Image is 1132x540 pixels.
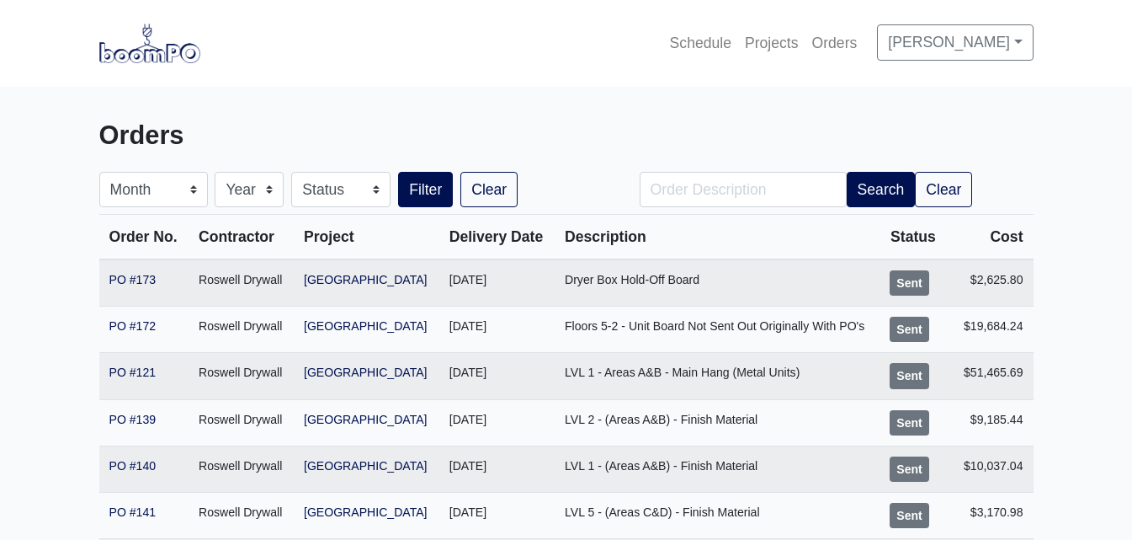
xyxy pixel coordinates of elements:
td: [DATE] [439,307,555,353]
td: Floors 5-2 - Unit Board Not Sent Out Originally With PO's [555,307,879,353]
th: Delivery Date [439,215,555,260]
td: $9,185.44 [946,399,1034,446]
a: [GEOGRAPHIC_DATA] [304,459,428,473]
a: Projects [738,24,805,61]
th: Cost [946,215,1034,260]
div: Sent [890,503,929,528]
td: Dryer Box Hold-Off Board [555,259,879,307]
td: LVL 1 - (Areas A&B) - Finish Material [555,446,879,492]
a: Orders [805,24,864,61]
th: Contractor [189,215,294,260]
button: Search [847,172,916,207]
div: Sent [890,270,929,296]
th: Project [294,215,439,260]
a: PO #140 [109,459,157,473]
a: Clear [460,172,518,207]
h3: Orders [99,120,554,152]
td: LVL 2 - (Areas A&B) - Finish Material [555,399,879,446]
button: Filter [398,172,453,207]
td: Roswell Drywall [189,446,294,492]
div: Sent [890,317,929,342]
td: $19,684.24 [946,307,1034,353]
td: $2,625.80 [946,259,1034,307]
th: Order No. [99,215,189,260]
input: Order Description [640,172,847,207]
div: Sent [890,410,929,436]
div: Sent [890,363,929,388]
a: PO #141 [109,505,157,519]
td: $51,465.69 [946,353,1034,399]
a: [GEOGRAPHIC_DATA] [304,366,428,379]
td: $10,037.04 [946,446,1034,492]
td: Roswell Drywall [189,259,294,307]
a: [GEOGRAPHIC_DATA] [304,413,428,426]
td: [DATE] [439,259,555,307]
td: LVL 5 - (Areas C&D) - Finish Material [555,492,879,538]
a: PO #173 [109,273,157,286]
td: Roswell Drywall [189,492,294,538]
div: Sent [890,457,929,482]
td: Roswell Drywall [189,399,294,446]
td: LVL 1 - Areas A&B - Main Hang (Metal Units) [555,353,879,399]
a: PO #139 [109,413,157,426]
a: [GEOGRAPHIC_DATA] [304,505,428,519]
a: Clear [915,172,972,207]
td: [DATE] [439,353,555,399]
td: $3,170.98 [946,492,1034,538]
th: Status [879,215,946,260]
a: [GEOGRAPHIC_DATA] [304,319,428,333]
td: Roswell Drywall [189,307,294,353]
a: PO #172 [109,319,157,333]
td: [DATE] [439,446,555,492]
td: [DATE] [439,492,555,538]
th: Description [555,215,879,260]
a: Schedule [663,24,738,61]
img: boomPO [99,24,200,62]
td: [DATE] [439,399,555,446]
a: [PERSON_NAME] [877,24,1033,60]
td: Roswell Drywall [189,353,294,399]
a: [GEOGRAPHIC_DATA] [304,273,428,286]
a: PO #121 [109,366,157,379]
